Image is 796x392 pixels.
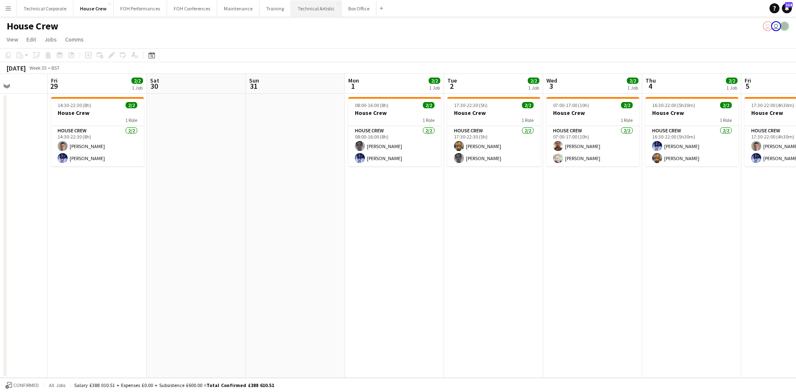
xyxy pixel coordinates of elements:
[447,77,457,84] span: Tue
[785,2,793,7] span: 114
[454,102,488,108] span: 17:30-22:30 (5h)
[13,382,39,388] span: Confirmed
[132,85,143,91] div: 1 Job
[779,21,789,31] app-user-avatar: Gabrielle Barr
[355,102,388,108] span: 08:00-16:00 (8h)
[51,77,58,84] span: Fri
[644,81,656,91] span: 4
[73,0,114,17] button: House Crew
[51,126,144,166] app-card-role: House Crew2/214:30-22:30 (8h)[PERSON_NAME][PERSON_NAME]
[51,109,144,117] h3: House Crew
[206,382,274,388] span: Total Confirmed £388 610.51
[745,77,751,84] span: Fri
[47,382,67,388] span: All jobs
[545,81,557,91] span: 3
[7,64,26,72] div: [DATE]
[58,102,91,108] span: 14:30-22:30 (8h)
[149,81,159,91] span: 30
[51,97,144,166] app-job-card: 14:30-22:30 (8h)2/2House Crew1 RoleHouse Crew2/214:30-22:30 (8h)[PERSON_NAME][PERSON_NAME]
[217,0,260,17] button: Maintenance
[726,85,737,91] div: 1 Job
[27,36,36,43] span: Edit
[546,109,639,117] h3: House Crew
[423,102,434,108] span: 2/2
[44,36,57,43] span: Jobs
[627,85,638,91] div: 1 Job
[446,81,457,91] span: 2
[652,102,695,108] span: 16:30-22:00 (5h30m)
[347,81,359,91] span: 1
[131,78,143,84] span: 2/2
[41,34,60,45] a: Jobs
[782,3,792,13] a: 114
[348,97,441,166] app-job-card: 08:00-16:00 (8h)2/2House Crew1 RoleHouse Crew2/208:00-16:00 (8h)[PERSON_NAME][PERSON_NAME]
[50,81,58,91] span: 29
[720,102,732,108] span: 2/2
[7,36,18,43] span: View
[348,126,441,166] app-card-role: House Crew2/208:00-16:00 (8h)[PERSON_NAME][PERSON_NAME]
[646,77,656,84] span: Thu
[4,381,40,390] button: Confirmed
[260,0,291,17] button: Training
[621,102,633,108] span: 2/2
[114,0,167,17] button: FOH Performances
[553,102,589,108] span: 07:00-17:00 (10h)
[522,117,534,123] span: 1 Role
[291,0,342,17] button: Technical Artistic
[51,65,60,71] div: BST
[447,97,540,166] app-job-card: 17:30-22:30 (5h)2/2House Crew1 RoleHouse Crew2/217:30-22:30 (5h)[PERSON_NAME][PERSON_NAME]
[62,34,87,45] a: Comms
[720,117,732,123] span: 1 Role
[646,109,738,117] h3: House Crew
[126,102,137,108] span: 2/2
[726,78,738,84] span: 2/2
[429,78,440,84] span: 2/2
[167,0,217,17] button: FOH Conferences
[447,126,540,166] app-card-role: House Crew2/217:30-22:30 (5h)[PERSON_NAME][PERSON_NAME]
[546,77,557,84] span: Wed
[646,97,738,166] app-job-card: 16:30-22:00 (5h30m)2/2House Crew1 RoleHouse Crew2/216:30-22:00 (5h30m)[PERSON_NAME][PERSON_NAME]
[150,77,159,84] span: Sat
[546,97,639,166] app-job-card: 07:00-17:00 (10h)2/2House Crew1 RoleHouse Crew2/207:00-17:00 (10h)[PERSON_NAME][PERSON_NAME]
[546,126,639,166] app-card-role: House Crew2/207:00-17:00 (10h)[PERSON_NAME][PERSON_NAME]
[528,78,539,84] span: 2/2
[348,109,441,117] h3: House Crew
[342,0,376,17] button: Box Office
[17,0,73,17] button: Technical Corporate
[621,117,633,123] span: 1 Role
[422,117,434,123] span: 1 Role
[125,117,137,123] span: 1 Role
[23,34,39,45] a: Edit
[528,85,539,91] div: 1 Job
[627,78,638,84] span: 2/2
[3,34,22,45] a: View
[447,109,540,117] h3: House Crew
[74,382,274,388] div: Salary £388 010.51 + Expenses £0.00 + Subsistence £600.00 =
[27,65,48,71] span: Week 35
[771,21,781,31] app-user-avatar: Abby Hubbard
[65,36,84,43] span: Comms
[522,102,534,108] span: 2/2
[248,81,259,91] span: 31
[7,20,58,32] h1: House Crew
[646,126,738,166] app-card-role: House Crew2/216:30-22:00 (5h30m)[PERSON_NAME][PERSON_NAME]
[763,21,773,31] app-user-avatar: Sally PERM Pochciol
[743,81,751,91] span: 5
[249,77,259,84] span: Sun
[348,77,359,84] span: Mon
[751,102,794,108] span: 17:30-22:00 (4h30m)
[429,85,440,91] div: 1 Job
